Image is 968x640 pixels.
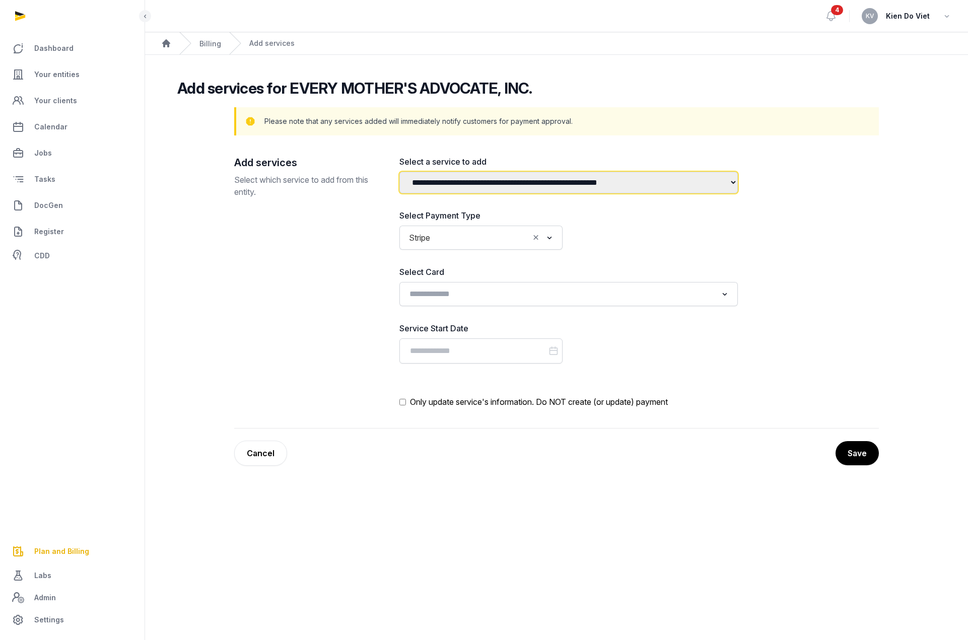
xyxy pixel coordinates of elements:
button: KV [862,8,878,24]
input: Search for option [405,287,717,301]
span: Calendar [34,121,67,133]
div: Search for option [404,229,558,247]
p: Select which service to add from this entity. [234,174,383,198]
span: Your entities [34,68,80,81]
a: Settings [8,608,136,632]
a: Your entities [8,62,136,87]
a: DocGen [8,193,136,218]
span: Dashboard [34,42,74,54]
span: Kien Do Viet [886,10,930,22]
span: Tasks [34,173,55,185]
span: Only update service's information. Do NOT create (or update) payment [410,396,668,408]
label: Service Start Date [399,322,563,334]
a: Billing [199,39,221,48]
a: Calendar [8,115,136,139]
a: Cancel [234,441,287,466]
span: DocGen [34,199,63,211]
label: Select Card [399,266,738,278]
a: Labs [8,563,136,588]
span: Settings [34,614,64,626]
input: Datepicker input [399,338,563,364]
label: Select Payment Type [399,209,563,222]
a: Admin [8,588,136,608]
nav: Breadcrumb [145,32,968,55]
span: Register [34,226,64,238]
a: Jobs [8,141,136,165]
a: Tasks [8,167,136,191]
span: Plan and Billing [34,545,89,557]
span: Your clients [34,95,77,107]
a: Plan and Billing [8,539,136,563]
span: CDD [34,250,50,262]
button: Save [836,441,879,465]
span: Jobs [34,147,52,159]
a: Dashboard [8,36,136,60]
a: Register [8,220,136,244]
span: 4 [831,5,843,15]
h2: Add services [234,156,383,170]
label: Select a service to add [399,156,738,168]
span: Labs [34,570,51,582]
span: Admin [34,592,56,604]
a: Your clients [8,89,136,113]
a: CDD [8,246,136,266]
h2: Add services for EVERY MOTHER'S ADVOCATE, INC. [177,79,928,97]
div: Add services [249,38,295,48]
span: KV [866,13,874,19]
button: Clear Selected [531,231,540,245]
span: Stripe [406,231,433,245]
div: Search for option [404,285,733,303]
p: Please note that any services added will immediately notify customers for payment approval. [264,116,573,126]
input: Search for option [435,231,529,245]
